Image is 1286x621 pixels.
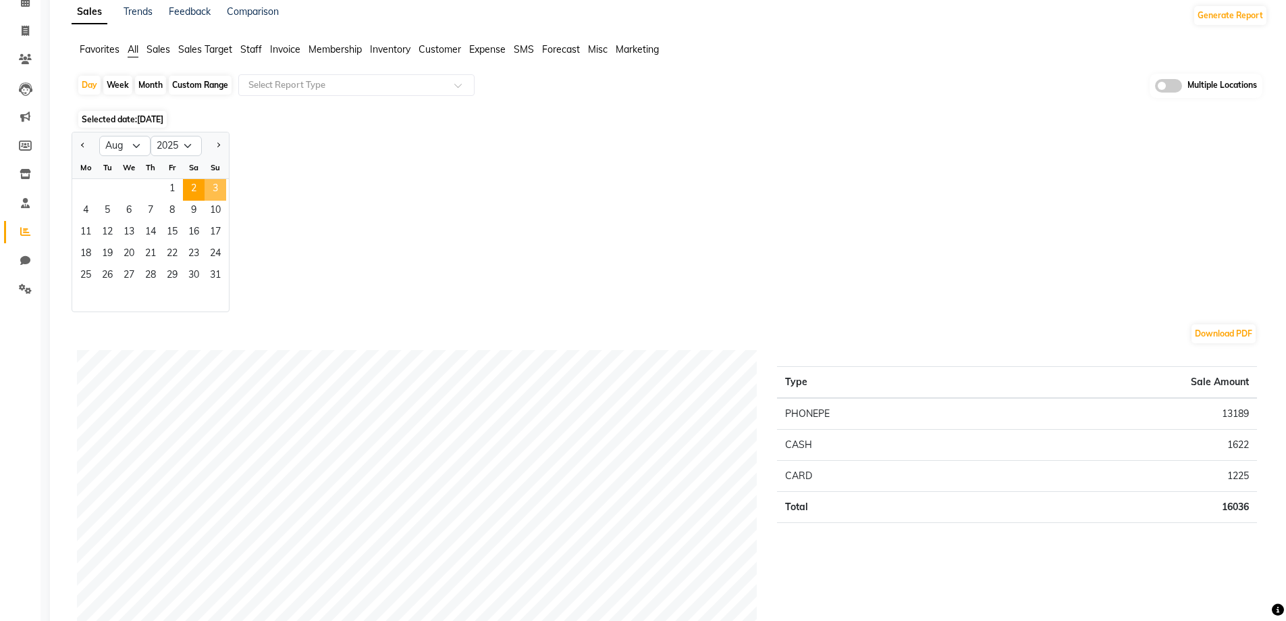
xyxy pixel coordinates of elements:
[118,201,140,222] span: 6
[183,222,205,244] span: 16
[205,201,226,222] div: Sunday, August 10, 2025
[169,5,211,18] a: Feedback
[140,266,161,287] span: 28
[178,43,232,55] span: Sales Target
[97,201,118,222] span: 5
[161,266,183,287] div: Friday, August 29, 2025
[75,222,97,244] div: Monday, August 11, 2025
[419,43,461,55] span: Customer
[1191,324,1256,343] button: Download PDF
[183,266,205,287] span: 30
[993,429,1257,460] td: 1622
[588,43,608,55] span: Misc
[616,43,659,55] span: Marketing
[1187,79,1257,93] span: Multiple Locations
[97,201,118,222] div: Tuesday, August 5, 2025
[161,222,183,244] span: 15
[97,157,118,178] div: Tu
[1194,6,1266,25] button: Generate Report
[993,460,1257,491] td: 1225
[777,398,993,430] td: PHONEPE
[161,157,183,178] div: Fr
[205,244,226,266] span: 24
[777,491,993,522] td: Total
[118,266,140,287] div: Wednesday, August 27, 2025
[118,201,140,222] div: Wednesday, August 6, 2025
[75,201,97,222] span: 4
[370,43,410,55] span: Inventory
[161,201,183,222] span: 8
[140,222,161,244] span: 14
[140,222,161,244] div: Thursday, August 14, 2025
[183,179,205,201] div: Saturday, August 2, 2025
[205,266,226,287] span: 31
[183,244,205,266] div: Saturday, August 23, 2025
[205,222,226,244] div: Sunday, August 17, 2025
[118,222,140,244] div: Wednesday, August 13, 2025
[993,366,1257,398] th: Sale Amount
[128,43,138,55] span: All
[205,266,226,287] div: Sunday, August 31, 2025
[777,366,993,398] th: Type
[161,266,183,287] span: 29
[270,43,300,55] span: Invoice
[140,266,161,287] div: Thursday, August 28, 2025
[118,266,140,287] span: 27
[777,429,993,460] td: CASH
[140,244,161,266] span: 21
[97,266,118,287] span: 26
[213,135,223,157] button: Next month
[183,179,205,201] span: 2
[140,201,161,222] span: 7
[135,76,166,95] div: Month
[161,201,183,222] div: Friday, August 8, 2025
[161,222,183,244] div: Friday, August 15, 2025
[183,157,205,178] div: Sa
[183,201,205,222] div: Saturday, August 9, 2025
[78,135,88,157] button: Previous month
[118,222,140,244] span: 13
[103,76,132,95] div: Week
[183,201,205,222] span: 9
[993,398,1257,430] td: 13189
[309,43,362,55] span: Membership
[97,266,118,287] div: Tuesday, August 26, 2025
[227,5,279,18] a: Comparison
[183,244,205,266] span: 23
[542,43,580,55] span: Forecast
[118,244,140,266] span: 20
[97,222,118,244] div: Tuesday, August 12, 2025
[140,157,161,178] div: Th
[205,179,226,201] span: 3
[78,76,101,95] div: Day
[80,43,119,55] span: Favorites
[514,43,534,55] span: SMS
[75,244,97,266] div: Monday, August 18, 2025
[118,244,140,266] div: Wednesday, August 20, 2025
[183,222,205,244] div: Saturday, August 16, 2025
[140,201,161,222] div: Thursday, August 7, 2025
[205,244,226,266] div: Sunday, August 24, 2025
[161,179,183,201] span: 1
[205,222,226,244] span: 17
[161,244,183,266] div: Friday, August 22, 2025
[124,5,153,18] a: Trends
[993,491,1257,522] td: 16036
[97,222,118,244] span: 12
[118,157,140,178] div: We
[137,114,163,124] span: [DATE]
[161,179,183,201] div: Friday, August 1, 2025
[161,244,183,266] span: 22
[777,460,993,491] td: CARD
[75,266,97,287] div: Monday, August 25, 2025
[146,43,170,55] span: Sales
[169,76,232,95] div: Custom Range
[99,136,151,156] select: Select month
[75,157,97,178] div: Mo
[78,111,167,128] span: Selected date:
[205,201,226,222] span: 10
[75,222,97,244] span: 11
[205,179,226,201] div: Sunday, August 3, 2025
[75,201,97,222] div: Monday, August 4, 2025
[140,244,161,266] div: Thursday, August 21, 2025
